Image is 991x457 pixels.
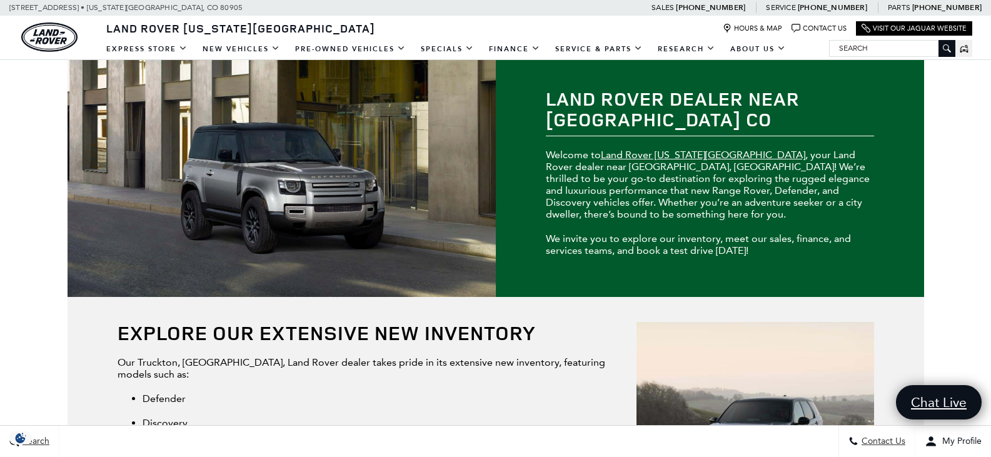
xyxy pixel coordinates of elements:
nav: Main Navigation [99,38,793,60]
p: Our Truckton, [GEOGRAPHIC_DATA], Land Rover dealer takes pride in its extensive new inventory, fe... [118,356,874,380]
a: Land Rover [US_STATE][GEOGRAPHIC_DATA] [601,149,805,161]
a: New Vehicles [195,38,288,60]
h2: Explore Our Extensive New Inventory [118,322,874,344]
a: Specials [413,38,481,60]
span: Sales [651,3,674,12]
a: About Us [723,38,793,60]
a: Hours & Map [723,24,782,33]
a: [PHONE_NUMBER] [798,3,867,13]
img: Opt-Out Icon [6,431,35,444]
a: Service & Parts [548,38,650,60]
span: Contact Us [858,436,905,447]
a: Visit Our Jaguar Website [862,24,967,33]
input: Search [830,41,955,56]
span: Land Rover [US_STATE][GEOGRAPHIC_DATA] [106,21,375,36]
section: Click to Open Cookie Consent Modal [6,431,35,444]
span: My Profile [937,436,982,447]
a: Finance [481,38,548,60]
a: [PHONE_NUMBER] [676,3,745,13]
img: Land Rover Dealer near Truckton CO [68,60,496,297]
p: Welcome to , your Land Rover dealer near [GEOGRAPHIC_DATA], [GEOGRAPHIC_DATA]! We’re thrilled to ... [546,149,874,220]
span: Parts [888,3,910,12]
a: Contact Us [792,24,847,33]
a: [STREET_ADDRESS] • [US_STATE][GEOGRAPHIC_DATA], CO 80905 [9,3,243,12]
a: Pre-Owned Vehicles [288,38,413,60]
h1: Land Rover Dealer near [GEOGRAPHIC_DATA] CO [546,88,874,129]
a: land-rover [21,23,78,52]
a: Land Rover [US_STATE][GEOGRAPHIC_DATA] [99,21,383,36]
a: Chat Live [896,385,982,419]
a: [PHONE_NUMBER] [912,3,982,13]
span: Chat Live [905,394,973,411]
span: Service [766,3,795,12]
p: Discovery [143,417,874,429]
a: EXPRESS STORE [99,38,195,60]
p: Defender [143,393,874,404]
img: Land Rover [21,23,78,52]
button: Open user profile menu [915,426,991,457]
p: We invite you to explore our inventory, meet our sales, finance, and services teams, and book a t... [546,233,874,256]
a: Research [650,38,723,60]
